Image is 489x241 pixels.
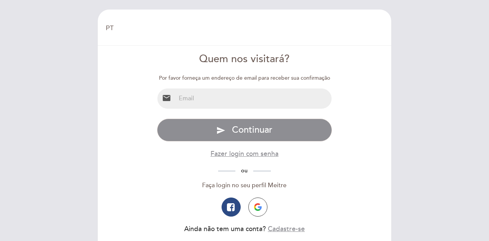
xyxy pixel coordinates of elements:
i: send [216,126,225,135]
input: Email [176,88,332,109]
button: Cadastre-se [268,224,305,234]
span: Continuar [232,124,272,135]
div: Faça login no seu perfil Meitre [157,181,332,190]
i: email [162,93,171,103]
span: Ainda não tem uma conta? [184,225,266,233]
div: Por favor forneça um endereço de email para receber sua confirmação [157,74,332,82]
button: send Continuar [157,119,332,141]
div: Quem nos visitará? [157,52,332,67]
span: ou [235,167,253,174]
img: icon-google.png [254,203,262,211]
button: Fazer login com senha [210,149,279,159]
